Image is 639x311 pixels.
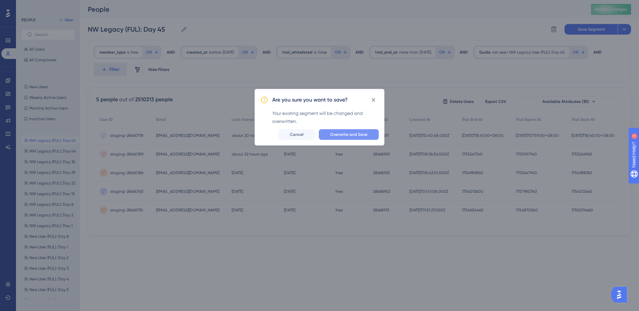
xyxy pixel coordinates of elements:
div: Your existing segment will be changed and overwritten. [272,109,379,125]
iframe: UserGuiding AI Assistant Launcher [611,285,631,305]
span: Cancel [290,132,304,137]
span: Overwrite and Save [330,132,367,137]
span: Need Help? [16,2,42,10]
h2: Are you sure you want to save? [272,96,348,104]
div: 3 [46,3,48,9]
